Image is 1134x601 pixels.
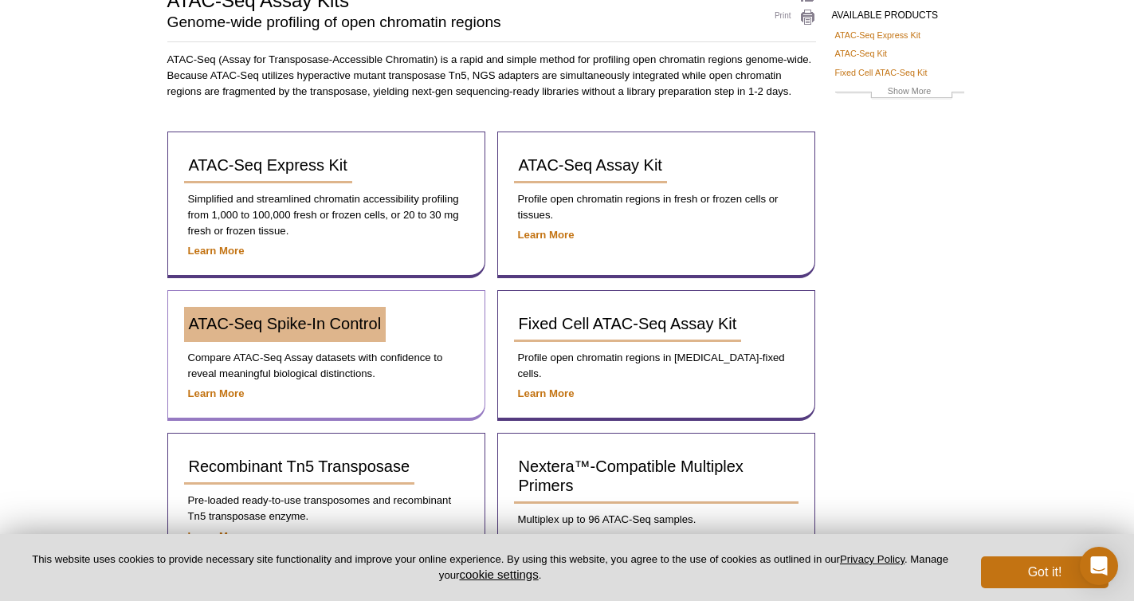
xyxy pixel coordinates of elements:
a: Fixed Cell ATAC-Seq Kit [835,65,928,80]
span: ATAC-Seq Assay Kit [519,156,662,174]
a: Recombinant Tn5 Transposase [184,450,415,485]
a: Learn More [188,530,245,542]
p: Compare ATAC-Seq Assay datasets with confidence to reveal meaningful biological distinctions. [184,350,469,382]
span: ATAC-Seq Spike-In Control [189,315,382,332]
a: Learn More [188,245,245,257]
p: Multiplex up to 96 ATAC-Seq samples. [514,512,799,528]
a: ATAC-Seq Kit [835,46,888,61]
a: Show More [835,84,964,102]
h2: Genome-wide profiling of open chromatin regions [167,15,740,29]
a: ATAC-Seq Spike-In Control [184,307,387,342]
p: This website uses cookies to provide necessary site functionality and improve your online experie... [26,552,955,583]
a: Learn More [188,387,245,399]
p: Pre-loaded ready-to-use transposomes and recombinant Tn5 transposase enzyme. [184,493,469,524]
a: ATAC-Seq Express Kit [184,148,352,183]
a: ATAC-Seq Assay Kit [514,148,667,183]
p: Profile open chromatin regions in [MEDICAL_DATA]-fixed cells. [514,350,799,382]
a: Print [756,9,816,26]
a: Fixed Cell ATAC-Seq Assay Kit [514,307,742,342]
p: Simplified and streamlined chromatin accessibility profiling from 1,000 to 100,000 fresh or froze... [184,191,469,239]
p: Profile open chromatin regions in fresh or frozen cells or tissues. [514,191,799,223]
p: ATAC-Seq (Assay for Transposase-Accessible Chromatin) is a rapid and simple method for profiling ... [167,52,816,100]
span: Nextera™-Compatible Multiplex Primers [519,458,744,494]
span: Fixed Cell ATAC-Seq Assay Kit [519,315,737,332]
span: ATAC-Seq Express Kit [189,156,347,174]
a: Privacy Policy [840,553,904,565]
a: Learn More [518,387,575,399]
span: Recombinant Tn5 Transposase [189,458,410,475]
button: Got it! [981,556,1108,588]
button: cookie settings [459,568,538,581]
a: Nextera™-Compatible Multiplex Primers [514,450,799,504]
a: Learn More [518,229,575,241]
div: Open Intercom Messenger [1080,547,1118,585]
a: ATAC-Seq Express Kit [835,28,921,42]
